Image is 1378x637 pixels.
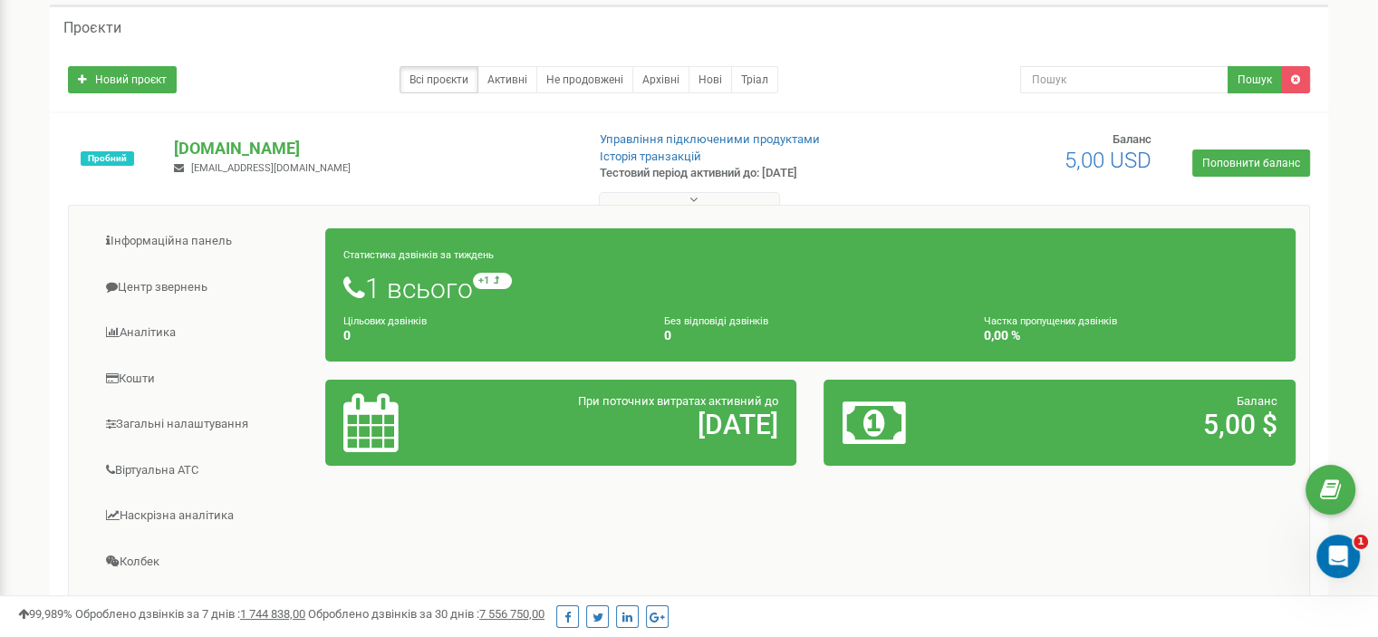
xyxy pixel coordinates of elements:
span: [EMAIL_ADDRESS][DOMAIN_NAME] [191,162,351,174]
span: Баланс [1113,132,1152,146]
a: Загальні налаштування [82,402,326,447]
u: 1 744 838,00 [240,607,305,621]
span: Оброблено дзвінків за 30 днів : [308,607,544,621]
a: Наскрізна аналітика [82,494,326,538]
a: Інформаційна панель [82,219,326,264]
span: 5,00 USD [1065,148,1152,173]
a: Колбек [82,540,326,584]
h2: 5,00 $ [997,410,1277,439]
span: Пробний [81,151,134,166]
u: 7 556 750,00 [479,607,544,621]
small: Без відповіді дзвінків [664,315,768,327]
a: Поповнити баланс [1192,150,1310,177]
a: Історія транзакцій [600,150,701,163]
h4: 0,00 % [984,329,1277,343]
a: Всі проєкти [400,66,478,93]
a: Активні [477,66,537,93]
small: Статистика дзвінків за тиждень [343,249,494,261]
a: Кошти [82,357,326,401]
h5: Проєкти [63,20,121,36]
a: Центр звернень [82,265,326,310]
span: 1 [1354,535,1368,549]
a: Архівні [632,66,689,93]
button: Пошук [1228,66,1282,93]
a: Не продовжені [536,66,633,93]
span: 99,989% [18,607,72,621]
a: Віртуальна АТС [82,449,326,493]
h2: [DATE] [497,410,778,439]
a: Управління підключеними продуктами [600,132,820,146]
a: Тріал [731,66,778,93]
h4: 0 [664,329,958,343]
h4: 0 [343,329,637,343]
a: Новий проєкт [68,66,177,93]
iframe: Intercom live chat [1316,535,1360,578]
h1: 1 всього [343,273,1277,304]
span: Оброблено дзвінків за 7 днів : [75,607,305,621]
a: Нові [689,66,732,93]
input: Пошук [1020,66,1229,93]
p: [DOMAIN_NAME] [174,137,570,160]
small: +1 [473,273,512,289]
span: При поточних витратах активний до [578,394,778,408]
a: Аналiтика [82,311,326,355]
small: Цільових дзвінків [343,315,427,327]
p: Тестовий період активний до: [DATE] [600,165,890,182]
span: Баланс [1237,394,1277,408]
small: Частка пропущених дзвінків [984,315,1117,327]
